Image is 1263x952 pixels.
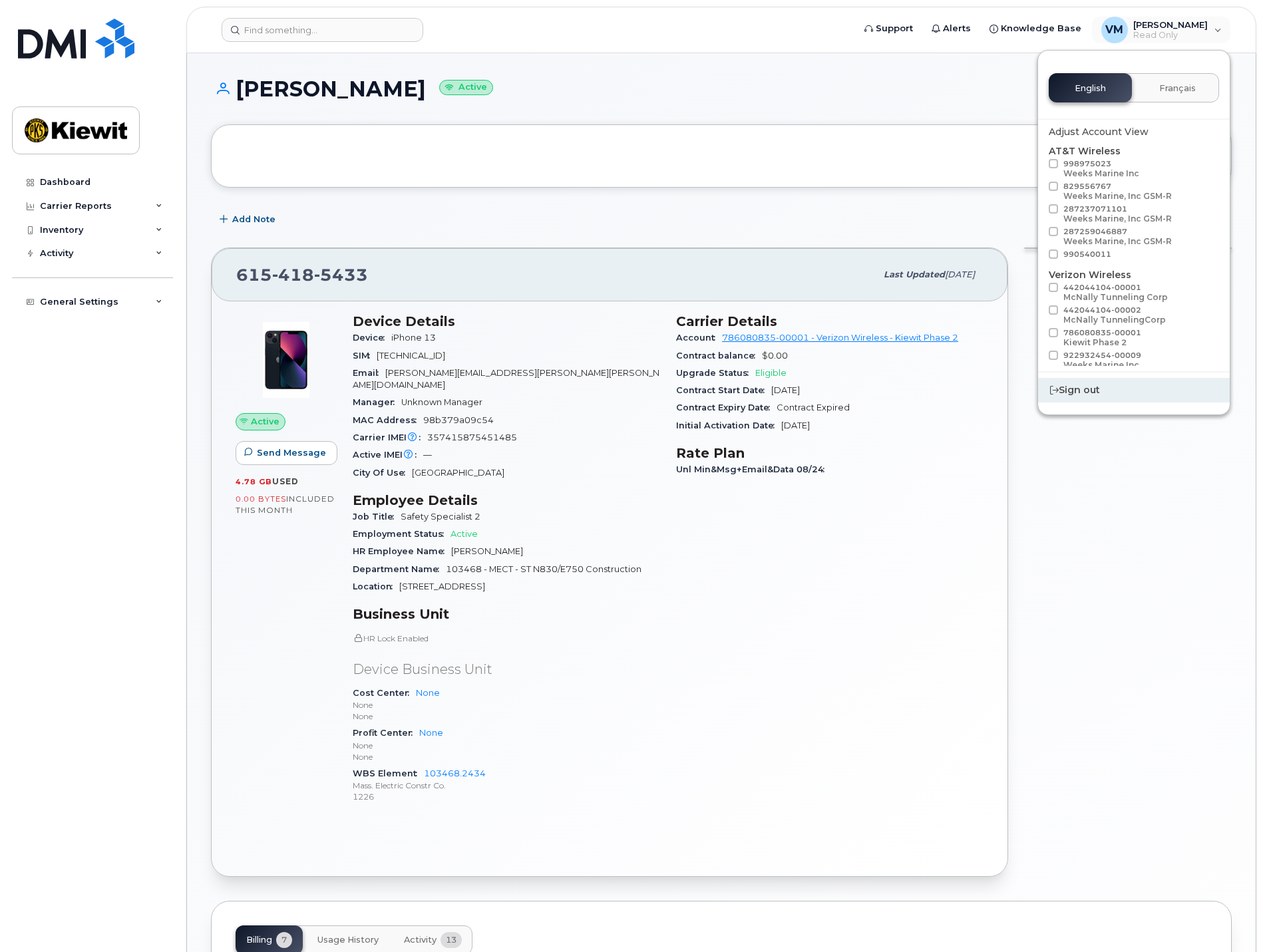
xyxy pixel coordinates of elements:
[423,450,432,460] span: —
[401,512,480,522] span: Safety Specialist 2
[353,728,419,738] span: Profit Center
[1063,236,1172,246] div: Weeks Marine, Inc GSM-R
[353,368,385,378] span: Email
[1063,351,1141,370] span: 922932454-00009
[676,368,755,378] span: Upgrade Status
[353,432,427,442] span: Carrier IMEI
[446,564,641,574] span: 103468 - MECT - ST N830/E750 Construction
[353,492,660,508] h3: Employee Details
[1063,283,1168,302] span: 442044104-00001
[353,751,660,762] p: None
[1063,182,1172,201] span: 829556767
[404,935,437,945] span: Activity
[353,768,424,778] span: WBS Element
[353,581,399,591] span: Location
[401,397,482,407] span: Unknown Manager
[314,265,368,285] span: 5433
[416,688,440,698] a: None
[1049,125,1219,139] div: Adjust Account View
[1063,249,1111,259] span: 990540011
[1063,204,1172,224] span: 287237071101
[423,415,494,425] span: 98b379a09c54
[676,464,831,474] span: Unl Min&Msg+Email&Data 08/24
[439,80,493,95] small: Active
[1063,328,1141,347] span: 786080835-00001
[353,397,401,407] span: Manager
[272,265,314,285] span: 418
[1063,337,1141,347] div: Kiewit Phase 2
[246,320,326,400] img: image20231002-3703462-1ig824h.jpeg
[236,494,286,504] span: 0.00 Bytes
[353,564,446,574] span: Department Name
[1063,360,1141,370] div: Weeks Marine Inc
[676,351,762,361] span: Contract balance
[353,633,660,644] p: HR Lock Enabled
[251,415,279,428] span: Active
[676,420,781,430] span: Initial Activation Date
[884,269,945,279] span: Last updated
[232,213,275,226] span: Add Note
[419,728,443,738] a: None
[676,402,777,412] span: Contract Expiry Date
[762,351,788,361] span: $0.00
[1063,191,1172,201] div: Weeks Marine, Inc GSM-R
[1063,227,1172,246] span: 287259046887
[755,368,787,378] span: Eligible
[451,529,478,539] span: Active
[353,791,660,802] p: 1226
[412,468,504,478] span: [GEOGRAPHIC_DATA]
[945,269,975,279] span: [DATE]
[353,351,377,361] span: SIM
[353,606,660,622] h3: Business Unit
[317,935,379,945] span: Usage History
[1063,214,1172,224] div: Weeks Marine, Inc GSM-R
[427,432,517,442] span: 357415875451485
[272,476,299,486] span: used
[1038,378,1230,402] div: Sign out
[771,385,800,395] span: [DATE]
[399,581,485,591] span: [STREET_ADDRESS]
[257,446,326,459] span: Send Message
[353,512,401,522] span: Job Title
[353,699,660,711] p: None
[391,333,436,343] span: iPhone 13
[1063,305,1166,325] span: 442044104-00002
[1205,894,1253,942] iframe: Messenger Launcher
[1063,292,1168,302] div: McNally Tunneling Corp
[211,208,287,232] button: Add Note
[377,351,445,361] span: [TECHNICAL_ID]
[676,333,722,343] span: Account
[353,415,423,425] span: MAC Address
[353,450,423,460] span: Active IMEI
[353,333,391,343] span: Device
[441,932,462,948] span: 13
[353,780,660,791] p: Mass. Electric Constr Co.
[353,468,412,478] span: City Of Use
[1063,315,1166,325] div: McNally TunnelingCorp
[1063,168,1139,178] div: Weeks Marine Inc
[353,688,416,698] span: Cost Center
[353,313,660,329] h3: Device Details
[236,265,368,285] span: 615
[777,402,850,412] span: Contract Expired
[676,445,984,461] h3: Rate Plan
[424,768,486,778] a: 103468.2434
[451,546,523,556] span: [PERSON_NAME]
[1049,144,1219,263] div: AT&T Wireless
[353,368,659,390] span: [PERSON_NAME][EMAIL_ADDRESS][PERSON_NAME][PERSON_NAME][DOMAIN_NAME]
[1063,159,1139,178] span: 998975023
[236,477,272,486] span: 4.78 GB
[236,441,337,465] button: Send Message
[676,385,771,395] span: Contract Start Date
[353,711,660,722] p: None
[353,740,660,751] p: None
[781,420,810,430] span: [DATE]
[211,77,1232,100] h1: [PERSON_NAME]
[353,546,451,556] span: HR Employee Name
[353,660,660,679] p: Device Business Unit
[722,333,958,343] a: 786080835-00001 - Verizon Wireless - Kiewit Phase 2
[353,529,451,539] span: Employment Status
[676,313,984,329] h3: Carrier Details
[1049,268,1219,373] div: Verizon Wireless
[1159,83,1196,94] span: Français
